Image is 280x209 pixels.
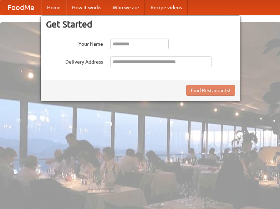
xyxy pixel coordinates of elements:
[145,0,188,15] a: Recipe videos
[46,56,103,65] label: Delivery Address
[107,0,145,15] a: Who we are
[186,85,235,96] button: Find Restaurants!
[66,0,107,15] a: How it works
[46,19,235,30] h3: Get Started
[0,0,41,15] a: FoodMe
[46,39,103,48] label: Your Name
[41,0,66,15] a: Home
